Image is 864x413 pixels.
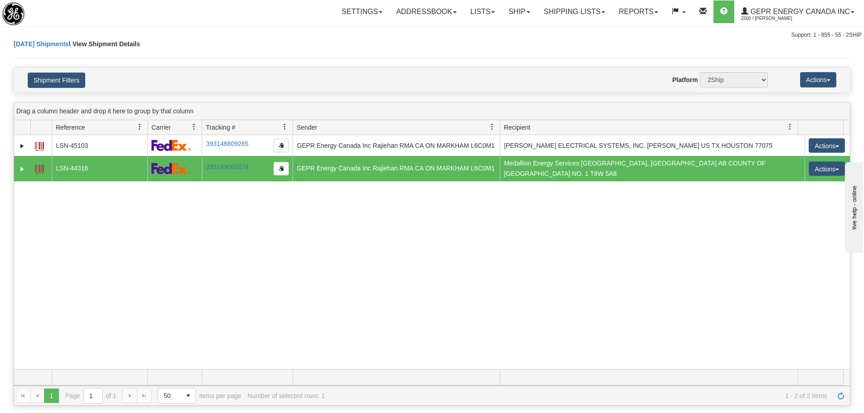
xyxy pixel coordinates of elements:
span: 2500 / [PERSON_NAME] [741,14,809,23]
th: Press ctrl + space to group [202,120,293,135]
td: GEPR Energy Canada Inc Rajiehan RMA CA ON MARKHAM L6C0M1 [293,135,500,156]
td: [PERSON_NAME] ELECTRICAL SYSTEMS, INC. [PERSON_NAME] US TX HOUSTON 77075 [500,135,805,156]
span: 50 [164,391,176,400]
a: Ship [502,0,537,23]
input: Page 1 [84,389,102,403]
span: Page 1 [44,389,59,403]
label: Platform [672,75,698,84]
button: Shipment Filters [28,73,85,88]
th: Press ctrl + space to group [52,120,147,135]
div: Number of selected rows: 1 [248,392,325,399]
a: Refresh [834,389,848,403]
span: Tracking # [206,123,235,132]
td: LSN-44316 [52,156,147,181]
iframe: chat widget [843,160,863,253]
a: Expand [18,141,27,151]
th: Press ctrl + space to group [798,120,843,135]
span: items per page [158,388,241,403]
th: Press ctrl + space to group [30,120,52,135]
img: 2 - FedEx Express® [151,163,191,174]
td: Medallion Energy Services [GEOGRAPHIC_DATA], [GEOGRAPHIC_DATA] AB COUNTY OF [GEOGRAPHIC_DATA] NO.... [500,156,805,181]
button: Copy to clipboard [273,139,289,152]
a: Tracking # filter column settings [277,119,293,135]
a: Lists [464,0,502,23]
button: Copy to clipboard [273,162,289,175]
a: Label [35,160,44,175]
a: Expand [18,165,27,174]
span: Reference [56,123,85,132]
div: Support: 1 - 855 - 55 - 2SHIP [2,31,862,39]
span: Recipient [504,123,530,132]
img: 2 - FedEx Express® [151,140,191,151]
button: Actions [809,138,845,153]
span: GEPR Energy Canada Inc [748,8,850,15]
span: select [181,389,195,403]
a: 393148809285 [206,140,248,147]
th: Press ctrl + space to group [147,120,202,135]
div: grid grouping header [14,102,850,120]
button: Actions [809,161,845,176]
div: live help - online [7,8,84,15]
td: LSN-45103 [52,135,147,156]
td: GEPR Energy Canada Inc Rajiehan RMA CA ON MARKHAM L6C0M1 [293,156,500,181]
th: Press ctrl + space to group [500,120,798,135]
span: Page of 1 [65,388,117,403]
button: Actions [800,72,836,87]
a: Reference filter column settings [132,119,147,135]
a: 393149069274 [206,163,248,170]
a: Carrier filter column settings [186,119,202,135]
a: Reports [612,0,665,23]
a: Addressbook [389,0,464,23]
a: Shipping lists [537,0,612,23]
span: Carrier [151,123,171,132]
span: Page sizes drop down [158,388,196,403]
span: Sender [297,123,317,132]
a: [DATE] Shipments [14,40,69,48]
a: GEPR Energy Canada Inc 2500 / [PERSON_NAME] [734,0,861,23]
a: Sender filter column settings [484,119,500,135]
span: \ View Shipment Details [69,40,140,48]
a: Settings [335,0,389,23]
span: 1 - 2 of 2 items [331,392,827,399]
a: Label [35,138,44,152]
th: Press ctrl + space to group [293,120,500,135]
img: logo2500.jpg [2,2,24,25]
a: Recipient filter column settings [782,119,798,135]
